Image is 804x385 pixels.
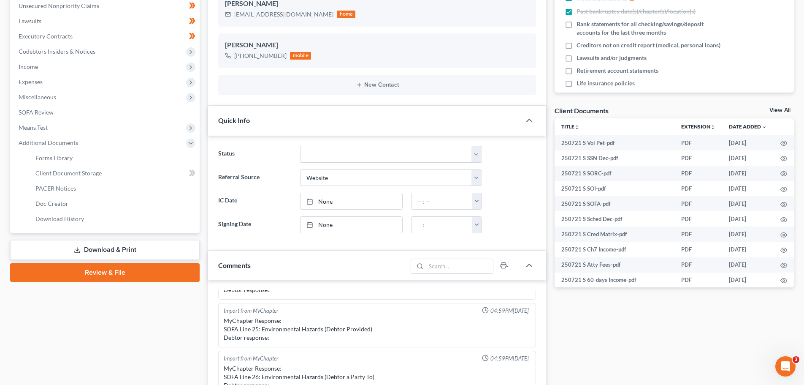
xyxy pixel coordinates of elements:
td: PDF [674,211,722,227]
span: Creditors not on credit report (medical, personal loans) [577,41,720,49]
input: Search... [426,259,493,273]
span: Quick Info [218,116,250,124]
span: Lawsuits and/or judgments [577,54,647,62]
iframe: Intercom live chat [775,356,796,377]
td: PDF [674,166,722,181]
span: Expenses [19,78,43,85]
a: View All [769,107,790,113]
span: Additional Documents [19,139,78,146]
a: Lawsuits [12,14,200,29]
td: [DATE] [722,227,774,242]
i: unfold_more [574,125,579,130]
td: 250721 S Cred Matrix-pdf [555,227,674,242]
td: PDF [674,181,722,196]
i: expand_more [762,125,767,130]
label: Status [214,146,295,163]
a: None [300,193,402,209]
span: Life insurance policies [577,79,635,87]
td: 250721 S Vol Pet-pdf [555,135,674,150]
span: Retirement account statements [577,66,658,75]
div: [PERSON_NAME] [225,40,529,50]
a: Titleunfold_more [561,123,579,130]
a: Download & Print [10,240,200,260]
a: Review & File [10,263,200,282]
input: -- : -- [411,217,472,233]
a: Doc Creator [29,196,200,211]
a: Extensionunfold_more [681,123,715,130]
a: Client Document Storage [29,166,200,181]
td: PDF [674,196,722,211]
td: 250721 S Sched Dec-pdf [555,211,674,227]
div: Import from MyChapter [224,355,279,363]
td: [DATE] [722,150,774,166]
td: 250721 S 60-days Income-pdf [555,273,674,288]
span: PACER Notices [35,185,76,192]
td: PDF [674,135,722,150]
td: [DATE] [722,257,774,273]
td: PDF [674,242,722,257]
button: New Contact [225,82,529,88]
span: Doc Creator [35,200,68,207]
td: [DATE] [722,196,774,211]
div: mobile [290,52,311,60]
span: SOFA Review [19,109,54,116]
i: unfold_more [710,125,715,130]
td: 250721 S SOI-pdf [555,181,674,196]
td: 250721 S Ch7 Income-pdf [555,242,674,257]
td: PDF [674,227,722,242]
span: Income [19,63,38,70]
a: Date Added expand_more [729,123,767,130]
td: [DATE] [722,181,774,196]
td: 250721 S SOFA-pdf [555,196,674,211]
td: [DATE] [722,273,774,288]
td: [DATE] [722,242,774,257]
a: PACER Notices [29,181,200,196]
td: PDF [674,257,722,273]
td: 250721 S Atty Fees-pdf [555,257,674,273]
td: 250721 S SORC-pdf [555,166,674,181]
td: [DATE] [722,135,774,150]
div: [EMAIL_ADDRESS][DOMAIN_NAME] [234,10,333,19]
div: home [337,11,355,18]
span: Client Document Storage [35,169,102,177]
input: -- : -- [411,193,472,209]
span: Miscellaneous [19,93,56,101]
td: [DATE] [722,166,774,181]
label: Referral Source [214,169,295,186]
span: Past bankruptcy date(s)/chapter(s)/location(s) [577,7,696,16]
a: SOFA Review [12,105,200,120]
span: 04:59PM[DATE] [490,355,529,363]
span: 3 [793,356,799,363]
span: 04:59PM[DATE] [490,307,529,315]
td: [DATE] [722,211,774,227]
span: Forms Library [35,154,73,161]
td: PDF [674,273,722,288]
a: Executory Contracts [12,29,200,44]
span: Codebtors Insiders & Notices [19,48,95,55]
a: Download History [29,211,200,227]
span: Comments [218,261,251,269]
div: Client Documents [555,106,609,115]
span: Download History [35,215,84,222]
label: IC Date [214,193,295,210]
td: PDF [674,150,722,166]
div: MyChapter Response: SOFA Line 25: Environmental Hazards (Debtor Provided) Debtor response: [224,317,531,342]
a: Forms Library [29,150,200,166]
label: Signing Date [214,216,295,233]
td: 250721 S SSN Dec-pdf [555,150,674,166]
span: Executory Contracts [19,33,73,40]
span: Unsecured Nonpriority Claims [19,2,99,9]
a: None [300,217,402,233]
span: Means Test [19,124,48,131]
span: Lawsuits [19,17,41,25]
div: Import from MyChapter [224,307,279,315]
span: Bank statements for all checking/savings/deposit accounts for the last three months [577,20,727,37]
div: [PHONE_NUMBER] [234,52,287,60]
